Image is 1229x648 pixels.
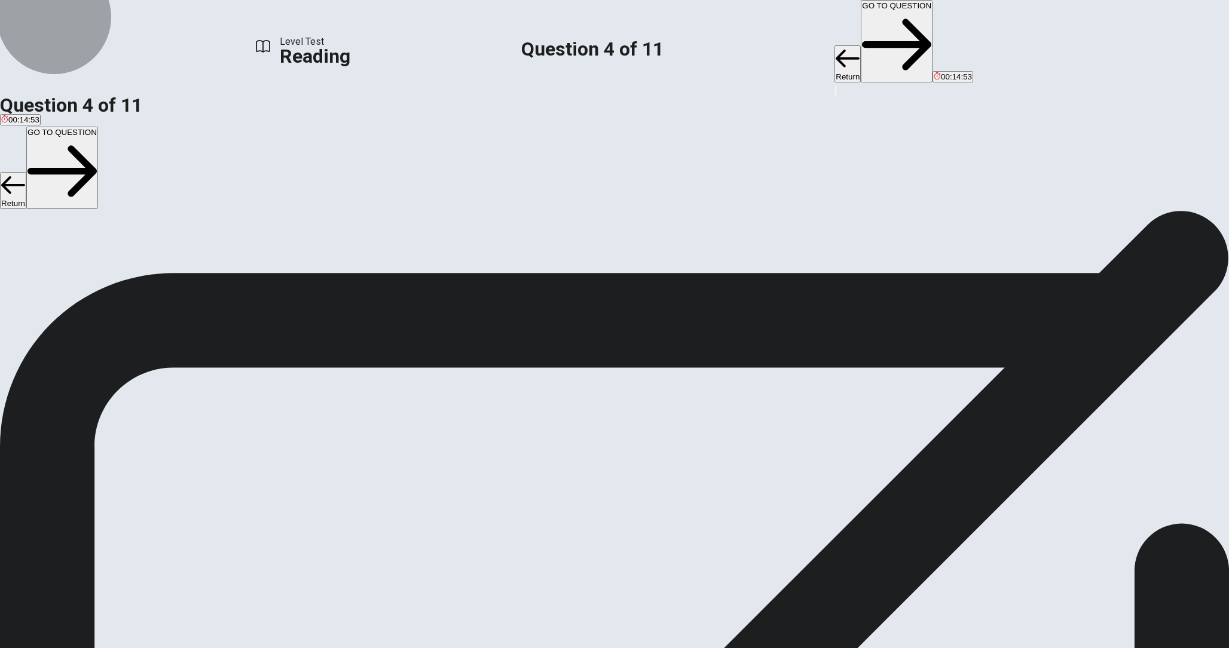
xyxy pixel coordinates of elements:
span: 00:14:53 [941,72,972,81]
h1: Reading [280,49,350,63]
button: 00:14:53 [933,71,973,82]
span: 00:14:53 [8,115,39,124]
h1: Question 4 of 11 [521,42,664,56]
span: Level Test [280,35,350,49]
button: GO TO QUESTION [26,127,98,209]
button: Return [834,45,861,82]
